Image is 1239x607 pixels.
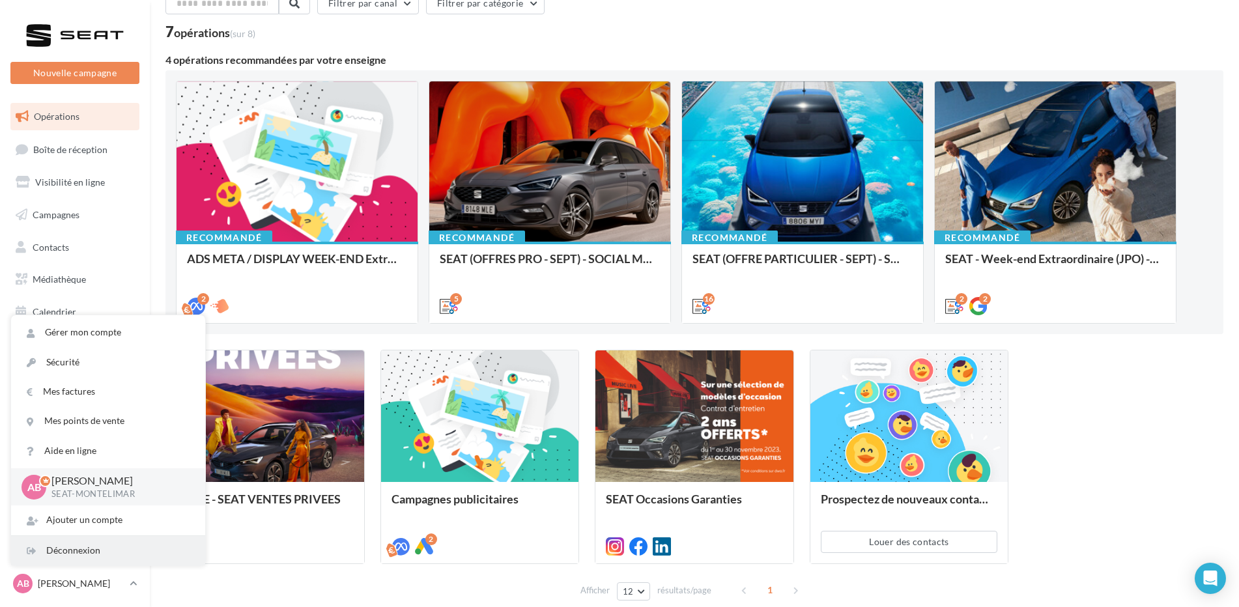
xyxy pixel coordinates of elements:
div: Recommandé [681,231,778,245]
a: Visibilité en ligne [8,169,142,196]
span: 12 [623,586,634,597]
span: AB [27,479,41,494]
span: Opérations [34,111,79,122]
p: [PERSON_NAME] [51,473,184,488]
div: Recommandé [429,231,525,245]
span: résultats/page [657,584,711,597]
div: 4 opérations recommandées par votre enseigne [165,55,1223,65]
div: Recommandé [934,231,1031,245]
button: Louer des contacts [821,531,998,553]
a: Sécurité [11,348,205,377]
a: Campagnes DataOnDemand [8,374,142,412]
div: 2 [197,293,209,305]
button: 12 [617,582,650,600]
a: Calendrier [8,298,142,326]
a: Contacts [8,234,142,261]
span: Calendrier [33,306,76,317]
a: Mes factures [11,377,205,406]
div: SEAT - Week-end Extraordinaire (JPO) - GENERIQUE SEPT / OCTOBRE [945,252,1165,278]
div: Prospectez de nouveaux contacts [821,492,998,518]
div: SEAT (OFFRES PRO - SEPT) - SOCIAL MEDIA [440,252,660,278]
div: SEAT Occasions Garanties [606,492,783,518]
span: Afficher [580,584,610,597]
div: SEAT (OFFRE PARTICULIER - SEPT) - SOCIAL MEDIA [692,252,913,278]
div: Open Intercom Messenger [1195,563,1226,594]
a: Campagnes [8,201,142,229]
div: 2 [979,293,991,305]
p: SEAT-MONTELIMAR [51,488,184,500]
a: Gérer mon compte [11,318,205,347]
div: 2 [425,533,437,545]
div: Ajouter un compte [11,505,205,535]
div: 7 [165,25,255,39]
span: Campagnes [33,209,79,220]
button: Nouvelle campagne [10,62,139,84]
span: Médiathèque [33,274,86,285]
span: Visibilité en ligne [35,176,105,188]
div: ADS META / DISPLAY WEEK-END Extraordinaire (JPO) Septembre 2025 [187,252,407,278]
div: Recommandé [176,231,272,245]
a: PLV et print personnalisable [8,331,142,369]
span: Boîte de réception [33,143,107,154]
a: Médiathèque [8,266,142,293]
a: Boîte de réception [8,135,142,163]
div: 2 [956,293,967,305]
div: Déconnexion [11,536,205,565]
span: (sur 8) [230,28,255,39]
span: Contacts [33,241,69,252]
p: [PERSON_NAME] [38,577,124,590]
div: 16 [703,293,715,305]
a: AB [PERSON_NAME] [10,571,139,596]
a: Opérations [8,103,142,130]
div: 5 [450,293,462,305]
span: AB [17,577,29,590]
div: SOME - SEAT VENTES PRIVEES [177,492,354,518]
div: Campagnes publicitaires [392,492,569,518]
a: Aide en ligne [11,436,205,466]
span: 1 [760,580,780,600]
div: opérations [174,27,255,38]
a: Mes points de vente [11,406,205,436]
